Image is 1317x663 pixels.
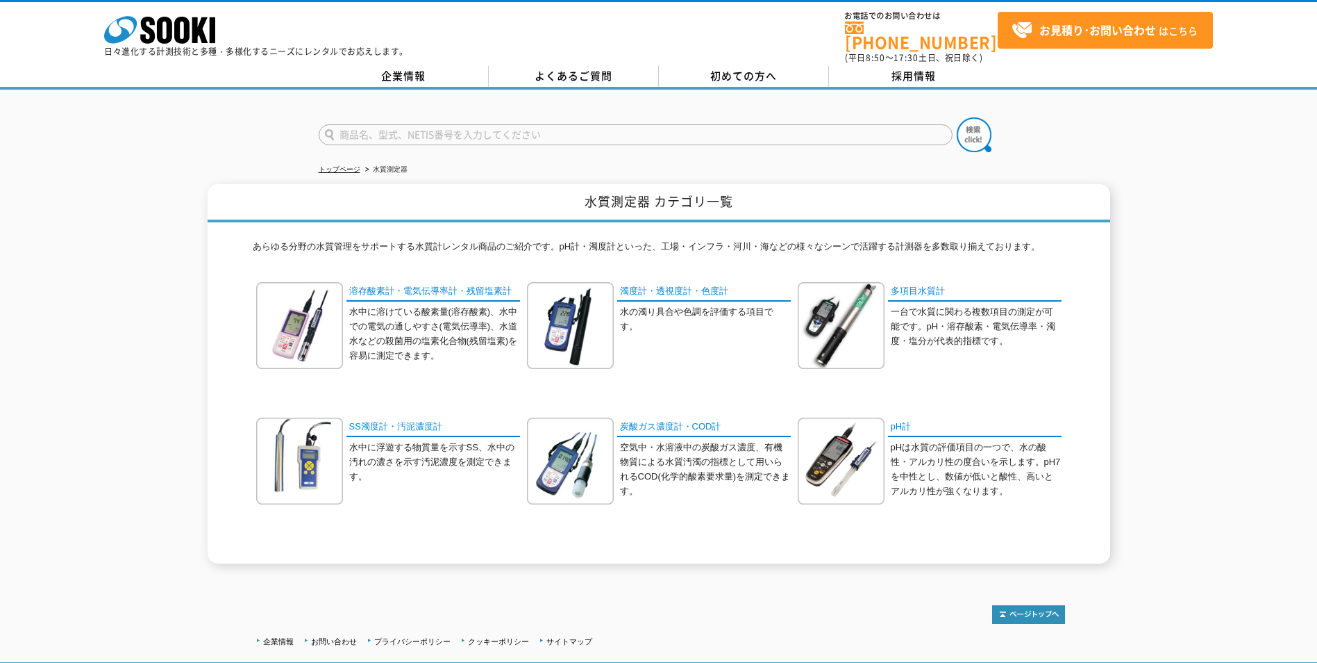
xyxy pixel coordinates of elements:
p: pHは水質の評価項目の一つで、水の酸性・アルカリ性の度合いを示します。pH7を中性とし、数値が低いと酸性、高いとアルカリ性が強くなります。 [891,441,1062,498]
span: 17:30 [894,51,918,64]
h1: 水質測定器 カテゴリ一覧 [208,184,1110,222]
p: 日々進化する計測技術と多種・多様化するニーズにレンタルでお応えします。 [104,47,408,56]
a: pH計 [888,418,1062,438]
a: 炭酸ガス濃度計・COD計 [617,418,791,438]
span: 8:50 [866,51,885,64]
img: トップページへ [992,605,1065,624]
a: クッキーポリシー [468,637,529,646]
p: 水の濁り具合や色調を評価する項目です。 [620,305,791,334]
img: SS濁度計・汚泥濃度計 [256,418,343,505]
img: 多項目水質計 [798,282,884,369]
p: 空気中・水溶液中の炭酸ガス濃度、有機物質による水質汚濁の指標として用いられるCOD(化学的酸素要求量)を測定できます。 [620,441,791,498]
p: 水中に溶けている酸素量(溶存酸素)、水中での電気の通しやすさ(電気伝導率)、水道水などの殺菌用の塩素化合物(残留塩素)を容易に測定できます。 [349,305,520,363]
a: サイトマップ [546,637,592,646]
a: 多項目水質計 [888,282,1062,302]
a: よくあるご質問 [489,66,659,87]
a: お見積り･お問い合わせはこちら [998,12,1213,49]
span: (平日 ～ 土日、祝日除く) [845,51,982,64]
a: 企業情報 [319,66,489,87]
a: お問い合わせ [311,637,357,646]
a: 採用情報 [829,66,999,87]
img: 溶存酸素計・電気伝導率計・残留塩素計 [256,282,343,369]
img: 濁度計・透視度計・色度計 [527,282,614,369]
span: お電話でのお問い合わせは [845,12,998,20]
img: btn_search.png [957,117,991,152]
input: 商品名、型式、NETIS番号を入力してください [319,124,953,145]
li: 水質測定器 [362,163,408,177]
a: プライバシーポリシー [374,637,451,646]
p: 一台で水質に関わる複数項目の測定が可能です。pH・溶存酸素・電気伝導率・濁度・塩分が代表的指標です。 [891,305,1062,348]
p: あらゆる分野の水質管理をサポートする水質計レンタル商品のご紹介です。pH計・濁度計といった、工場・インフラ・河川・海などの様々なシーンで活躍する計測器を多数取り揃えております。 [253,240,1065,261]
a: [PHONE_NUMBER] [845,22,998,50]
span: はこちら [1012,20,1198,41]
a: 企業情報 [263,637,294,646]
img: 炭酸ガス濃度計・COD計 [527,418,614,505]
a: 濁度計・透視度計・色度計 [617,282,791,302]
span: 初めての方へ [710,68,777,83]
a: 初めての方へ [659,66,829,87]
p: 水中に浮遊する物質量を示すSS、水中の汚れの濃さを示す汚泥濃度を測定できます。 [349,441,520,484]
a: 溶存酸素計・電気伝導率計・残留塩素計 [346,282,520,302]
a: トップページ [319,165,360,173]
a: SS濁度計・汚泥濃度計 [346,418,520,438]
img: pH計 [798,418,884,505]
strong: お見積り･お問い合わせ [1039,22,1156,38]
